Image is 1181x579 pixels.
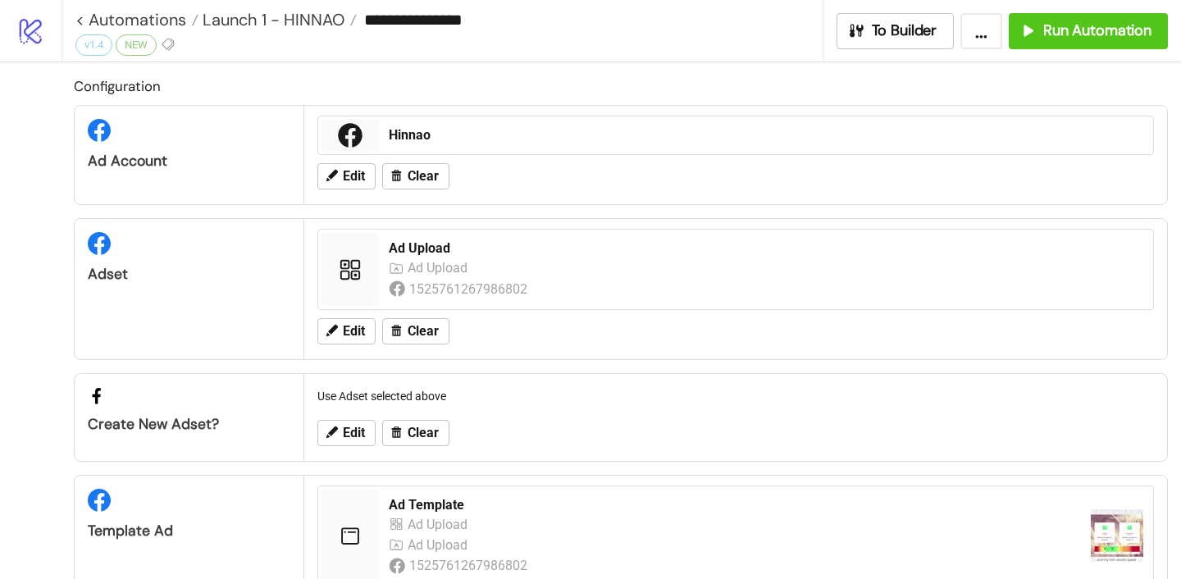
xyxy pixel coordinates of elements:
h2: Configuration [74,75,1168,97]
div: Ad Upload [408,514,472,535]
button: To Builder [837,13,955,49]
div: Ad Upload [389,239,1143,258]
div: Adset [88,265,290,284]
span: Launch 1 - HINNAO [198,9,344,30]
div: Use Adset selected above [311,381,1160,412]
button: Run Automation [1009,13,1168,49]
div: v1.4 [75,34,112,56]
div: NEW [116,34,157,56]
div: Ad Account [88,152,290,171]
span: Clear [408,426,439,440]
div: Hinnao [389,126,1143,144]
div: Ad Upload [408,258,472,278]
div: Template Ad [88,522,290,540]
span: To Builder [872,21,937,40]
span: Edit [343,426,365,440]
button: Clear [382,420,449,446]
div: Ad Template [389,496,1078,514]
span: Clear [408,324,439,339]
a: < Automations [75,11,198,28]
span: Run Automation [1043,21,1151,40]
div: 1525761267986802 [409,279,530,299]
span: Clear [408,169,439,184]
button: ... [960,13,1002,49]
button: Clear [382,318,449,344]
div: Ad Upload [408,535,472,555]
button: Edit [317,163,376,189]
span: Edit [343,169,365,184]
a: Launch 1 - HINNAO [198,11,357,28]
button: Edit [317,420,376,446]
span: Edit [343,324,365,339]
div: Create new adset? [88,415,290,434]
button: Clear [382,163,449,189]
div: 1525761267986802 [409,555,530,576]
img: https://scontent-fra3-1.xx.fbcdn.net/v/t15.13418-10/472759778_4014558342201085_337717897173243843... [1091,509,1143,562]
button: Edit [317,318,376,344]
